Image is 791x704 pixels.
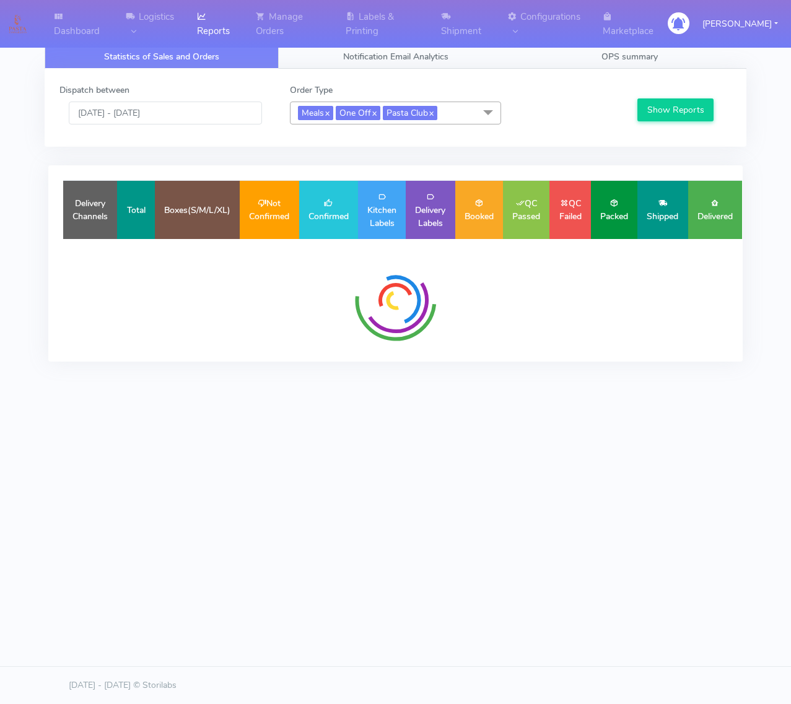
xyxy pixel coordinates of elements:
button: [PERSON_NAME] [693,11,787,37]
span: One Off [336,106,380,120]
td: Packed [591,181,637,239]
td: Confirmed [299,181,358,239]
img: spinner-radial.svg [349,254,442,347]
input: Pick the Daterange [69,102,262,124]
td: QC Passed [503,181,549,239]
td: Total [117,181,154,239]
ul: Tabs [45,45,746,69]
td: Booked [455,181,503,239]
span: Pasta Club [383,106,437,120]
span: OPS summary [601,51,658,63]
td: Kitchen Labels [358,181,406,239]
td: Boxes(S/M/L/XL) [155,181,240,239]
td: QC Failed [549,181,590,239]
span: Meals [298,106,333,120]
span: Notification Email Analytics [343,51,448,63]
td: Delivery Labels [406,181,455,239]
td: Delivery Channels [63,181,117,239]
button: Show Reports [637,98,714,121]
a: x [371,106,377,119]
td: Delivered [688,181,742,239]
td: Shipped [637,181,688,239]
span: Statistics of Sales and Orders [104,51,219,63]
label: Order Type [290,84,333,97]
a: x [324,106,330,119]
td: Not Confirmed [240,181,299,239]
label: Dispatch between [59,84,129,97]
a: x [428,106,434,119]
